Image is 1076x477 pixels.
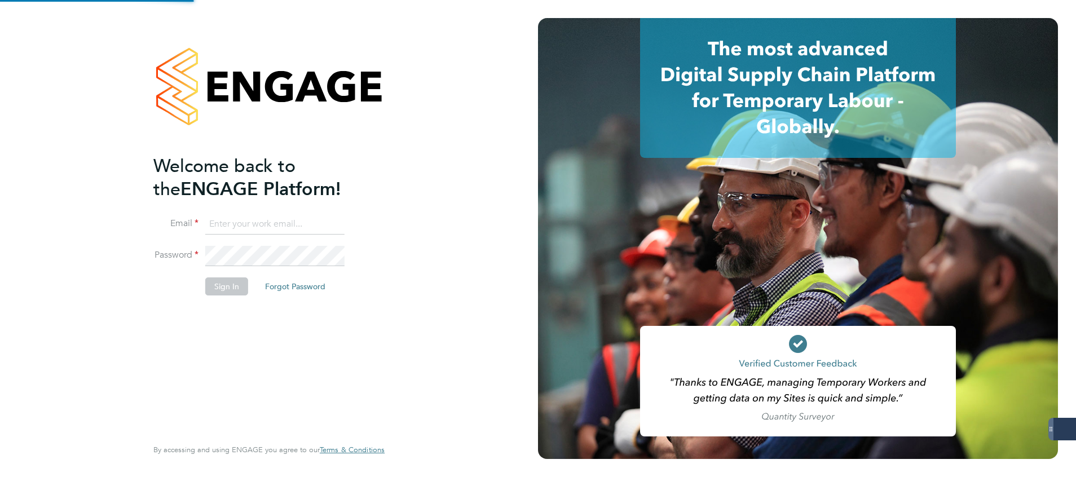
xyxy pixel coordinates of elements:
span: By accessing and using ENGAGE you agree to our [153,445,385,454]
button: Forgot Password [256,277,334,295]
a: Terms & Conditions [320,445,385,454]
button: Sign In [205,277,248,295]
h2: ENGAGE Platform! [153,154,373,201]
label: Email [153,218,199,229]
label: Password [153,249,199,261]
span: Welcome back to the [153,155,296,200]
input: Enter your work email... [205,214,345,235]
